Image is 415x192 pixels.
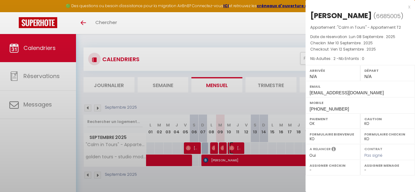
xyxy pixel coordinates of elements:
label: Contrat [364,146,382,150]
p: Appartement : [310,24,410,31]
span: Nb Enfants : 0 [339,56,364,61]
button: Ouvrir le widget de chat LiveChat [5,2,24,21]
label: Départ [364,67,411,74]
p: Date de réservation : [310,34,410,40]
span: 6685005 [376,12,401,20]
label: Caution [364,116,411,122]
label: Assigner Checkin [310,162,356,169]
div: [PERSON_NAME] [310,11,372,21]
p: Checkout : [310,46,410,52]
div: x [306,3,410,11]
span: N/A [310,74,317,79]
label: Assigner Menage [364,162,411,169]
label: Formulaire Bienvenue [310,131,356,137]
span: Nb Adultes : 2 - [310,56,364,61]
span: [PHONE_NUMBER] [310,106,349,111]
label: Paiement [310,116,356,122]
label: Mobile [310,100,411,106]
span: Mer 10 Septembre . 2025 [328,40,373,46]
label: Email [310,83,411,90]
p: Checkin : [310,40,410,46]
span: [EMAIL_ADDRESS][DOMAIN_NAME] [310,90,384,95]
span: Ven 12 Septembre . 2025 [331,47,376,52]
span: "Calm in Tours" - Appartement T2 [337,25,401,30]
label: Arrivée [310,67,356,74]
span: N/A [364,74,372,79]
span: ( ) [373,12,403,20]
span: Pas signé [364,153,382,158]
span: Lun 08 Septembre . 2025 [349,34,395,39]
label: A relancer [310,146,331,152]
label: Formulaire Checkin [364,131,411,137]
i: Sélectionner OUI si vous souhaiter envoyer les séquences de messages post-checkout [331,146,336,153]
